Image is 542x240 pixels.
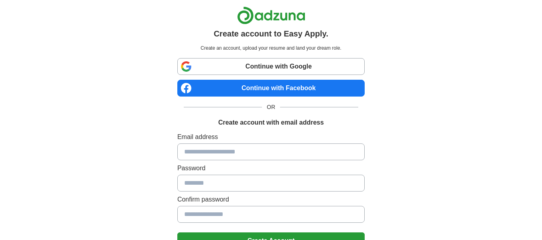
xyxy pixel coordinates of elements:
[177,58,365,75] a: Continue with Google
[177,163,365,173] label: Password
[237,6,305,24] img: Adzuna logo
[177,132,365,142] label: Email address
[177,80,365,97] a: Continue with Facebook
[179,44,363,52] p: Create an account, upload your resume and land your dream role.
[177,195,365,204] label: Confirm password
[214,28,329,40] h1: Create account to Easy Apply.
[262,103,280,111] span: OR
[218,118,324,127] h1: Create account with email address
